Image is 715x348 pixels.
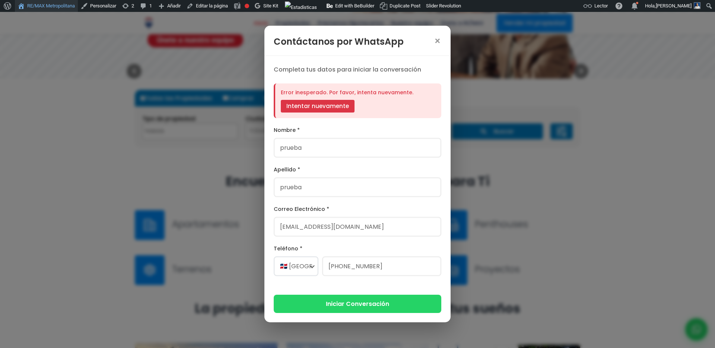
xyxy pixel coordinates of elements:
img: Visitas de 48 horas. Haz clic para ver más estadísticas del sitio. [285,1,317,13]
button: Iniciar Conversación [274,295,441,313]
h3: Contáctanos por WhatsApp [274,35,404,48]
label: Teléfono * [274,244,441,253]
span: Site Kit [263,3,278,9]
p: Completa tus datos para iniciar la conversación [274,65,441,74]
span: × [434,36,441,47]
span: [PERSON_NAME] [656,3,692,9]
button: Intentar nuevamente [281,100,355,113]
label: Nombre * [274,126,441,135]
span: Slider Revolution [426,3,461,9]
label: Apellido * [274,165,441,174]
label: Correo Electrónico * [274,205,441,214]
input: 123-456-7890 [322,256,441,276]
div: Error inesperado. Por favor, intenta nuevamente. [274,83,441,118]
div: Frase clave objetivo no establecida [245,4,249,8]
